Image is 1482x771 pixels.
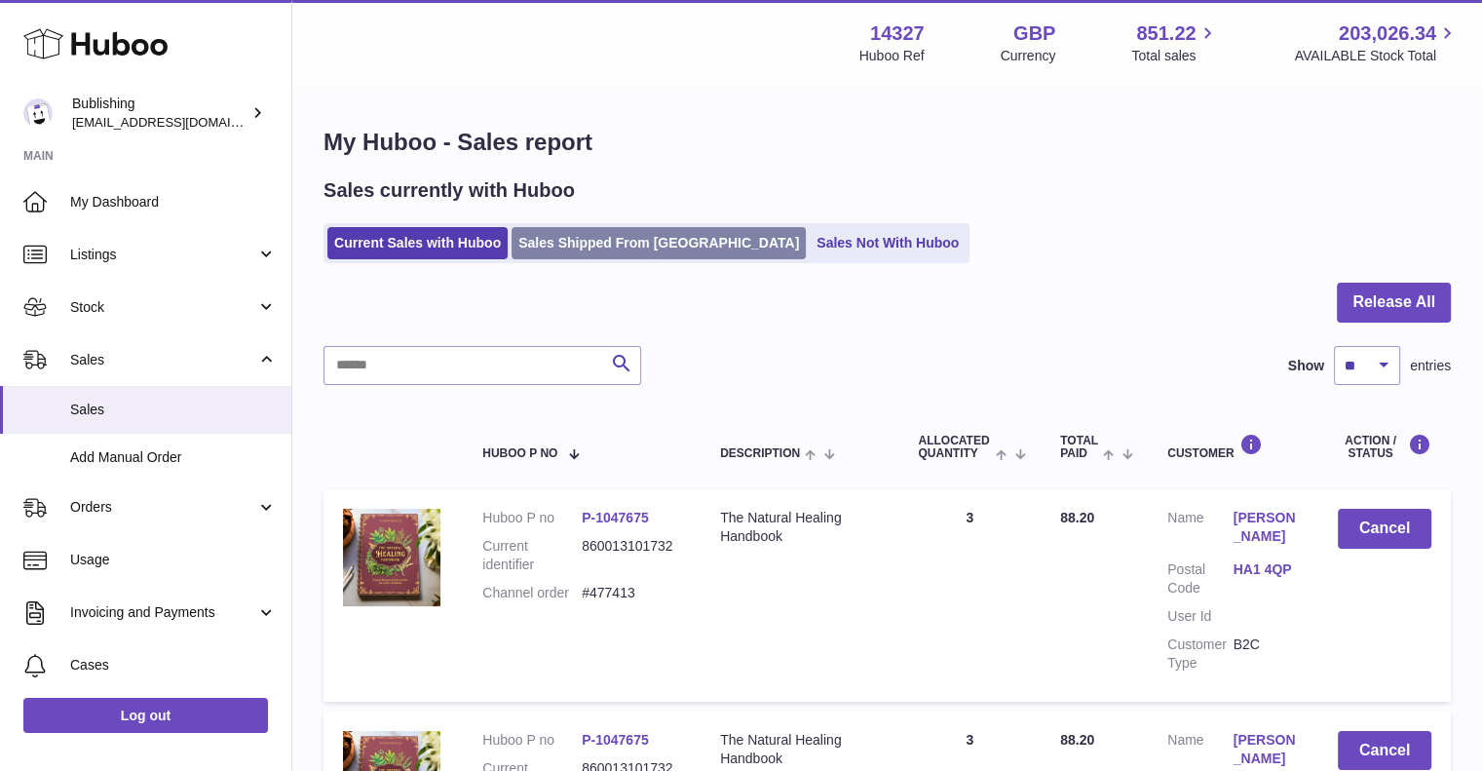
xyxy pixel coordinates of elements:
dt: Huboo P no [482,731,582,750]
a: [PERSON_NAME] [1234,509,1299,546]
span: [EMAIL_ADDRESS][DOMAIN_NAME] [72,114,286,130]
span: 851.22 [1136,20,1196,47]
span: Add Manual Order [70,448,277,467]
a: 851.22 Total sales [1131,20,1218,65]
span: Orders [70,498,256,517]
a: Sales Not With Huboo [810,227,966,259]
button: Cancel [1338,509,1431,549]
img: jam@bublishing.com [23,98,53,128]
dt: Name [1167,509,1233,551]
span: Total paid [1060,435,1098,460]
span: Sales [70,351,256,369]
div: The Natural Healing Handbook [720,509,879,546]
span: Usage [70,551,277,569]
a: P-1047675 [582,510,649,525]
label: Show [1288,357,1324,375]
div: The Natural Healing Handbook [720,731,879,768]
span: Invoicing and Payments [70,603,256,622]
button: Cancel [1338,731,1431,771]
h2: Sales currently with Huboo [323,177,575,204]
span: entries [1410,357,1451,375]
a: P-1047675 [582,732,649,748]
h1: My Huboo - Sales report [323,127,1451,158]
div: Customer [1167,434,1299,460]
a: Sales Shipped From [GEOGRAPHIC_DATA] [512,227,806,259]
span: Sales [70,401,277,419]
span: My Dashboard [70,193,277,212]
dt: Customer Type [1167,636,1233,673]
span: AVAILABLE Stock Total [1294,47,1459,65]
span: Total sales [1131,47,1218,65]
a: 203,026.34 AVAILABLE Stock Total [1294,20,1459,65]
dd: B2C [1234,636,1299,673]
a: Current Sales with Huboo [327,227,508,259]
span: Description [720,447,800,460]
div: Huboo Ref [859,47,925,65]
dt: Postal Code [1167,560,1233,598]
dt: Channel order [482,584,582,602]
div: Action / Status [1338,434,1431,460]
dd: #477413 [582,584,681,602]
a: HA1 4QP [1234,560,1299,579]
a: [PERSON_NAME] [1234,731,1299,768]
span: 88.20 [1060,732,1094,748]
td: 3 [898,489,1041,701]
a: Log out [23,698,268,733]
span: Cases [70,656,277,675]
span: 203,026.34 [1339,20,1436,47]
button: Release All [1337,283,1451,323]
span: Listings [70,246,256,264]
dt: Current identifier [482,537,582,574]
span: ALLOCATED Quantity [918,435,990,460]
span: Huboo P no [482,447,557,460]
img: 1749741825.png [343,509,440,606]
div: Currency [1001,47,1056,65]
dt: Huboo P no [482,509,582,527]
span: Stock [70,298,256,317]
dd: 860013101732 [582,537,681,574]
span: 88.20 [1060,510,1094,525]
div: Bublishing [72,95,247,132]
strong: GBP [1013,20,1055,47]
strong: 14327 [870,20,925,47]
dt: User Id [1167,607,1233,626]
